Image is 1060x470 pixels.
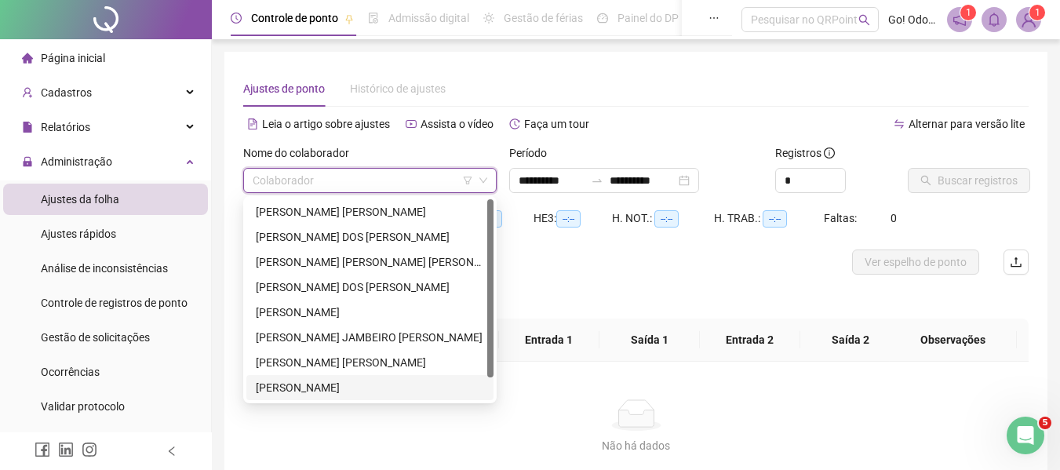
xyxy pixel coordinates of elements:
[256,329,484,346] div: [PERSON_NAME] JAMBEIRO [PERSON_NAME]
[1007,417,1044,454] iframe: Intercom live chat
[246,275,494,300] div: DESIREE OLIVEIRA DOS SANTOS
[504,12,583,24] span: Gestão de férias
[41,52,105,64] span: Página inicial
[763,210,787,228] span: --:--
[909,118,1025,130] span: Alternar para versão lite
[509,144,557,162] label: Período
[256,203,484,220] div: [PERSON_NAME] [PERSON_NAME]
[960,5,976,20] sup: 1
[231,13,242,24] span: clock-circle
[256,379,484,396] div: [PERSON_NAME]
[556,210,581,228] span: --:--
[617,12,679,24] span: Painel do DP
[800,319,901,362] th: Saída 2
[262,437,1010,454] div: Não há dados
[700,319,800,362] th: Entrada 2
[987,13,1001,27] span: bell
[22,156,33,167] span: lock
[889,319,1017,362] th: Observações
[246,375,494,400] div: THAIS MACHADO
[591,174,603,187] span: swap-right
[1039,417,1051,429] span: 5
[246,224,494,250] div: BEATRIZ TABORDA DOS SANTOS
[852,250,979,275] button: Ver espelho de ponto
[243,82,325,95] span: Ajustes de ponto
[524,118,589,130] span: Faça um tour
[82,442,97,457] span: instagram
[479,176,488,185] span: down
[654,210,679,228] span: --:--
[1010,256,1022,268] span: upload
[888,11,938,28] span: Go! Odontologia
[256,354,484,371] div: [PERSON_NAME] [PERSON_NAME]
[41,262,168,275] span: Análise de inconsistências
[246,350,494,375] div: JULIANA CRISTINA DA SILVA
[41,193,119,206] span: Ajustes da folha
[953,13,967,27] span: notification
[463,176,472,185] span: filter
[344,14,354,24] span: pushpin
[368,13,379,24] span: file-done
[262,118,390,130] span: Leia o artigo sobre ajustes
[41,228,116,240] span: Ajustes rápidos
[894,118,905,129] span: swap
[246,300,494,325] div: ERICA ANTUNES MACIEL
[246,199,494,224] div: ALINE RAQUEL MATOS PEREIRA
[41,121,90,133] span: Relatórios
[166,446,177,457] span: left
[599,319,700,362] th: Saída 1
[41,86,92,99] span: Cadastros
[902,331,1004,348] span: Observações
[256,228,484,246] div: [PERSON_NAME] DOS [PERSON_NAME]
[908,168,1030,193] button: Buscar registros
[41,155,112,168] span: Administração
[824,148,835,158] span: info-circle
[247,118,258,129] span: file-text
[41,297,188,309] span: Controle de registros de ponto
[824,212,859,224] span: Faltas:
[597,13,608,24] span: dashboard
[58,442,74,457] span: linkedin
[256,304,484,321] div: [PERSON_NAME]
[35,442,50,457] span: facebook
[509,118,520,129] span: history
[406,118,417,129] span: youtube
[421,118,494,130] span: Assista o vídeo
[714,209,824,228] div: H. TRAB.:
[858,14,870,26] span: search
[388,12,469,24] span: Admissão digital
[1029,5,1045,20] sup: Atualize o seu contato no menu Meus Dados
[22,87,33,98] span: user-add
[499,319,599,362] th: Entrada 1
[775,144,835,162] span: Registros
[246,325,494,350] div: GABRIELE JAMBEIRO CORDEIRO
[251,12,338,24] span: Controle de ponto
[350,82,446,95] span: Histórico de ajustes
[41,366,100,378] span: Ocorrências
[966,7,971,18] span: 1
[591,174,603,187] span: to
[1035,7,1040,18] span: 1
[534,209,612,228] div: HE 3:
[243,144,359,162] label: Nome do colaborador
[1017,8,1040,31] img: 23908
[41,331,150,344] span: Gestão de solicitações
[708,13,719,24] span: ellipsis
[483,13,494,24] span: sun
[41,400,125,413] span: Validar protocolo
[256,279,484,296] div: [PERSON_NAME] DOS [PERSON_NAME]
[22,53,33,64] span: home
[22,122,33,133] span: file
[891,212,897,224] span: 0
[256,253,484,271] div: [PERSON_NAME] [PERSON_NAME] [PERSON_NAME]
[246,250,494,275] div: DANIELLE ARAUJO BUENO DE FARIAS
[612,209,714,228] div: H. NOT.:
